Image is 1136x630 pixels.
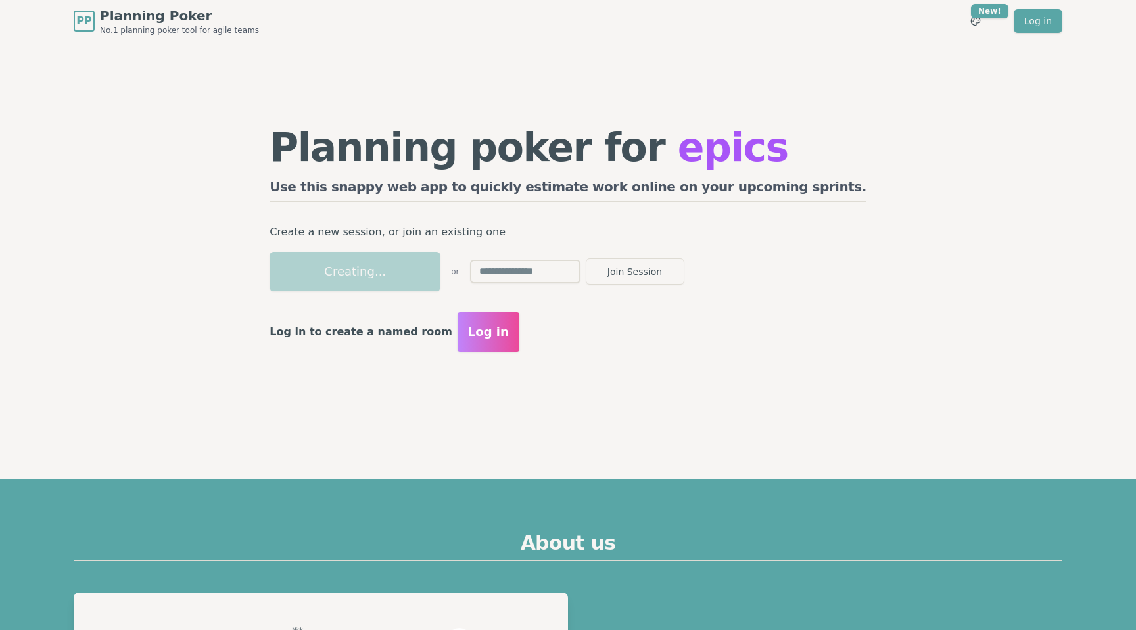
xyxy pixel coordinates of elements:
span: Log in [468,323,509,341]
div: New! [971,4,1008,18]
span: No.1 planning poker tool for agile teams [100,25,259,36]
a: PPPlanning PokerNo.1 planning poker tool for agile teams [74,7,259,36]
span: PP [76,13,91,29]
p: Log in to create a named room [270,323,452,341]
span: or [451,266,459,277]
p: Create a new session, or join an existing one [270,223,866,241]
span: epics [678,124,788,170]
a: Log in [1014,9,1062,33]
button: Join Session [586,258,684,285]
h1: Planning poker for [270,128,866,167]
h2: About us [74,531,1062,561]
button: New! [964,9,987,33]
span: Planning Poker [100,7,259,25]
h2: Use this snappy web app to quickly estimate work online on your upcoming sprints. [270,178,866,202]
button: Log in [458,312,519,352]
